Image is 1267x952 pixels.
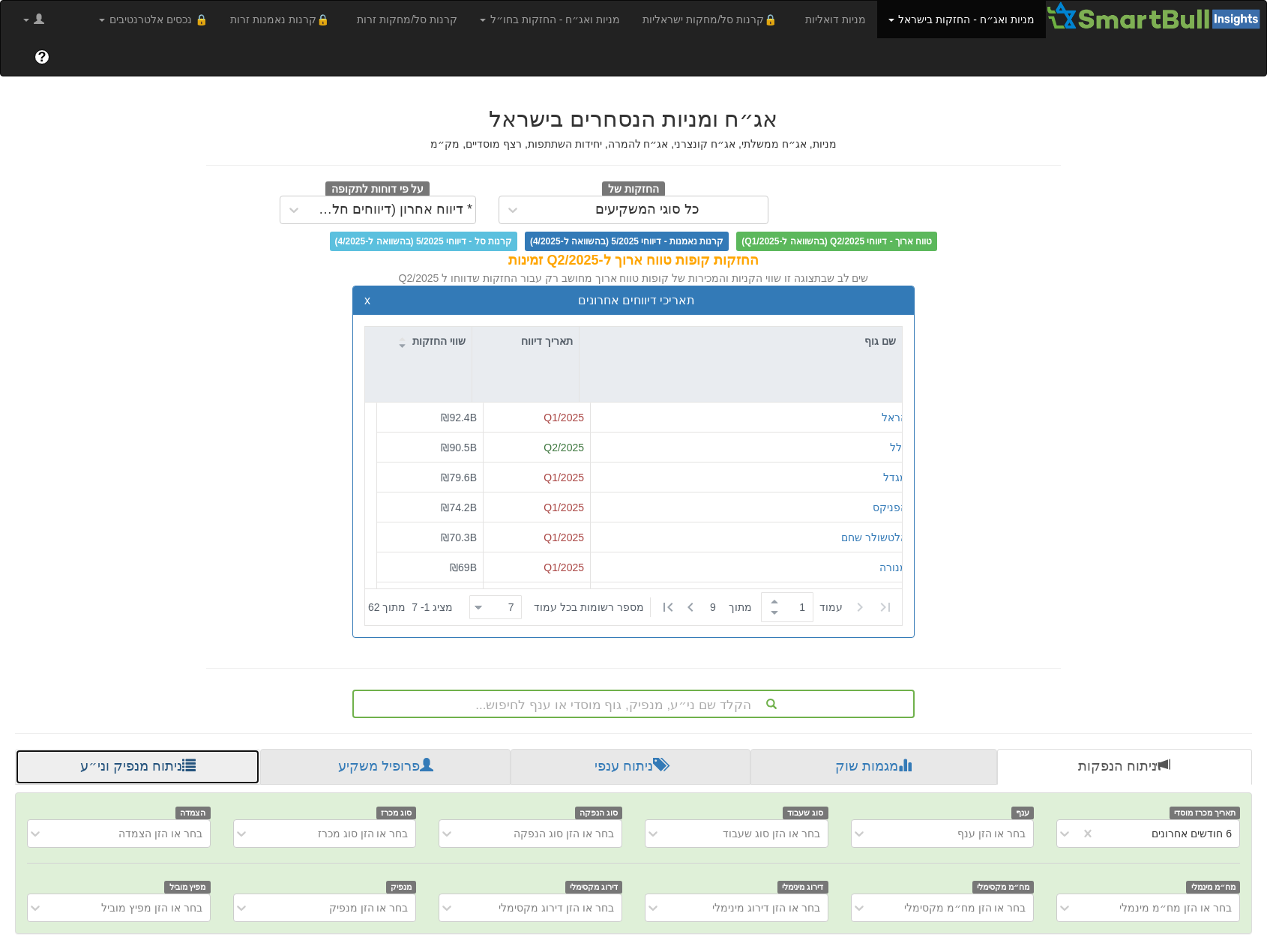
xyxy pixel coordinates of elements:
[175,807,211,819] span: הצמדה
[723,826,820,841] div: בחר או הזן סוג שעבוד
[511,749,750,785] a: ניתוח ענפי
[514,826,614,841] div: בחר או הזן סוג הנפקה
[575,807,623,819] span: סוג הנפקה
[957,826,1026,841] div: בחר או הזן ענף
[580,327,902,355] div: שם גוף
[469,1,631,38] a: מניות ואג״ח - החזקות בחו״ל
[386,881,417,894] span: מנפיק
[206,251,1061,271] div: החזקות קופות טווח ארוך ל-Q2/2025 זמינות
[88,1,219,38] a: 🔒 נכסים אלטרנטיבים
[631,1,793,38] a: 🔒קרנות סל/מחקות ישראליות
[1170,807,1240,819] span: תאריך מכרז מוסדי
[841,530,907,545] button: אלטשולר שחם
[499,900,614,915] div: בחר או הזן דירוג מקסימלי
[101,900,202,915] div: בחר או הזן מפיץ מוביל
[534,600,644,615] span: ‏מספר רשומות בכל עמוד
[1186,881,1240,894] span: מח״מ מינמלי
[595,202,699,217] div: כל סוגי המשקיעים
[118,826,202,841] div: בחר או הזן הצמדה
[1119,900,1232,915] div: בחר או הזן מח״מ מינמלי
[602,181,665,198] span: החזקות של
[1152,826,1232,841] div: 6 חודשים אחרונים
[890,440,907,455] button: כלל
[750,749,996,785] a: מגמות שוק
[565,881,623,894] span: דירוג מקסימלי
[777,881,828,894] span: דירוג מינימלי
[206,271,1061,286] div: שים לב שבתצוגה זו שווי הקניות והמכירות של קופות טווח ארוך מחושב רק עבור החזקות שדווחו ל Q2/2025
[490,470,584,485] div: Q1/2025
[819,600,843,615] span: ‏עמוד
[490,530,584,545] div: Q1/2025
[38,49,46,64] span: ?
[1046,1,1266,31] img: Smartbull
[365,327,472,355] div: שווי החזקות
[783,807,828,819] span: סוג שעבוד
[1011,807,1035,819] span: ענף
[354,691,913,717] div: הקלד שם ני״ע, מנפיק, גוף מוסדי או ענף לחיפוש...
[472,327,579,355] div: תאריך דיווח
[383,500,477,515] div: ₪74.2B
[383,440,477,455] div: ₪90.5B
[490,410,584,425] div: Q1/2025
[206,139,1061,150] h5: מניות, אג״ח ממשלתי, אג״ח קונצרני, אג״ח להמרה, יחידות השתתפות, רצף מוסדיים, מק״מ
[206,106,1061,131] h2: אג״ח ומניות הנסחרים בישראל
[882,410,907,425] button: הראל
[383,530,477,545] div: ₪70.3B
[383,560,477,575] div: ₪69B
[346,1,469,38] a: קרנות סל/מחקות זרות
[318,826,409,841] div: בחר או הזן סוג מכרז
[383,410,477,425] div: ₪92.4B
[490,560,584,575] div: Q1/2025
[383,470,477,485] div: ₪79.6B
[330,232,517,251] span: קרנות סל - דיווחי 5/2025 (בהשוואה ל-4/2025)
[904,900,1026,915] div: בחר או הזן מח״מ מקסימלי
[490,500,584,515] div: Q1/2025
[712,900,820,915] div: בחר או הזן דירוג מינימלי
[368,591,453,624] div: ‏מציג 1 - 7 ‏ מתוך 62
[578,294,696,307] span: תאריכי דיווחים אחרונים
[997,749,1252,785] a: ניתוח הנפקות
[710,600,729,615] span: 9
[873,500,907,515] button: הפניקס
[879,560,907,575] button: מנורה
[219,1,346,38] a: 🔒קרנות נאמנות זרות
[883,470,907,485] button: מגדל
[311,202,473,217] div: * דיווח אחרון (דיווחים חלקיים)
[877,1,1046,38] a: מניות ואג״ח - החזקות בישראל
[525,232,729,251] span: קרנות נאמנות - דיווחי 5/2025 (בהשוואה ל-4/2025)
[364,294,370,307] button: x
[325,181,430,198] span: על פי דוחות לתקופה
[329,900,409,915] div: בחר או הזן מנפיק
[23,38,61,76] a: ?
[15,749,260,785] a: ניתוח מנפיק וני״ע
[260,749,510,785] a: פרופיל משקיע
[463,591,899,624] div: ‏ מתוך
[794,1,877,38] a: מניות דואליות
[164,881,211,894] span: מפיץ מוביל
[376,807,417,819] span: סוג מכרז
[972,881,1035,894] span: מח״מ מקסימלי
[736,232,937,251] span: טווח ארוך - דיווחי Q2/2025 (בהשוואה ל-Q1/2025)
[490,440,584,455] div: Q2/2025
